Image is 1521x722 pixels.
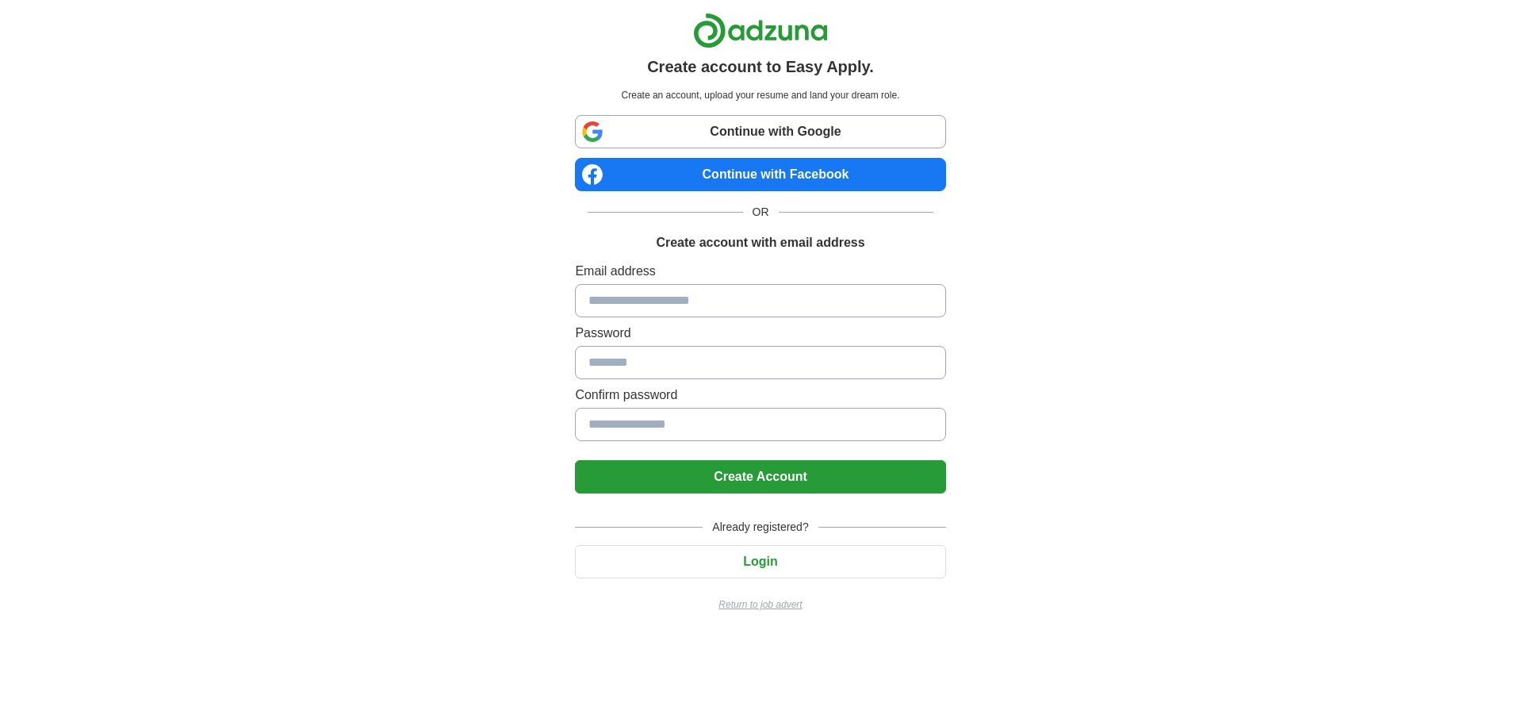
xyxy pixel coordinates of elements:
p: Create an account, upload your resume and land your dream role. [578,88,942,102]
span: OR [743,204,779,221]
label: Email address [575,262,945,281]
button: Create Account [575,460,945,493]
a: Continue with Google [575,115,945,148]
img: Adzuna logo [693,13,828,48]
label: Confirm password [575,386,945,405]
a: Continue with Facebook [575,158,945,191]
label: Password [575,324,945,343]
h1: Create account to Easy Apply. [647,55,874,79]
a: Login [575,555,945,568]
span: Already registered? [703,519,818,536]
h1: Create account with email address [656,233,864,252]
a: Return to job advert [575,597,945,612]
button: Login [575,545,945,578]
